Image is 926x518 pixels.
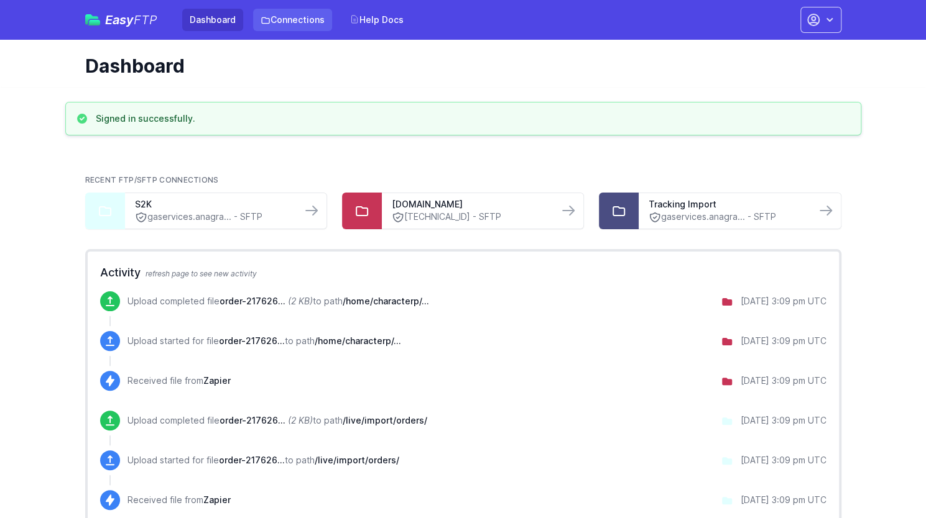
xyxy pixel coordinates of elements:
[649,198,805,211] a: Tracking Import
[182,9,243,31] a: Dashboard
[219,335,285,346] span: order-217626-2025-10-08-15.08.30.xml.sent
[127,295,429,307] p: Upload completed file to path
[85,55,831,77] h1: Dashboard
[741,414,826,427] div: [DATE] 3:09 pm UTC
[85,14,100,25] img: easyftp_logo.png
[342,9,411,31] a: Help Docs
[288,296,313,306] i: (2 KB)
[127,335,401,347] p: Upload started for file to path
[288,415,313,425] i: (2 KB)
[127,414,427,427] p: Upload completed file to path
[85,175,841,185] h2: Recent FTP/SFTP Connections
[315,335,401,346] span: /home/characterp/public_html/wp-content/uploads/wpallexport/exports/sent/
[343,296,429,306] span: /home/characterp/public_html/wp-content/uploads/wpallexport/exports/sent/
[741,295,826,307] div: [DATE] 3:09 pm UTC
[105,14,157,26] span: Easy
[135,211,292,224] a: gaservices.anagra... - SFTP
[741,494,826,506] div: [DATE] 3:09 pm UTC
[100,264,826,281] h2: Activity
[741,335,826,347] div: [DATE] 3:09 pm UTC
[203,375,231,386] span: Zapier
[127,454,399,466] p: Upload started for file to path
[741,454,826,466] div: [DATE] 3:09 pm UTC
[203,494,231,505] span: Zapier
[220,296,285,306] span: order-217626-2025-10-08-15.08.30.xml.sent
[253,9,332,31] a: Connections
[127,494,231,506] p: Received file from
[127,375,231,387] p: Received file from
[220,415,285,425] span: order-217626-2025-10-08-15.08.30.xml
[315,455,399,465] span: /live/import/orders/
[96,112,195,125] h3: Signed in successfully.
[741,375,826,387] div: [DATE] 3:09 pm UTC
[85,14,157,26] a: EasyFTP
[135,198,292,211] a: S2K
[649,211,805,224] a: gaservices.anagra... - SFTP
[219,455,285,465] span: order-217626-2025-10-08-15.08.30.xml
[392,211,549,224] a: [TECHNICAL_ID] - SFTP
[392,198,549,211] a: [DOMAIN_NAME]
[134,12,157,27] span: FTP
[146,269,257,278] span: refresh page to see new activity
[343,415,427,425] span: /live/import/orders/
